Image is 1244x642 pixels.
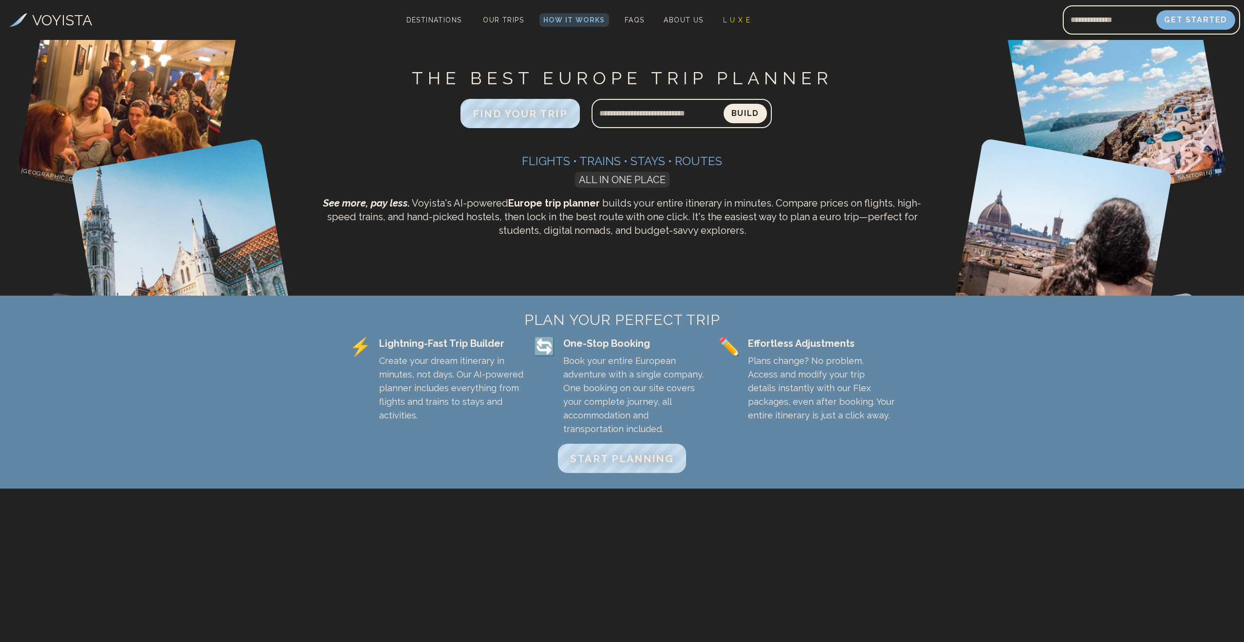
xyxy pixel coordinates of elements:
div: One-Stop Booking [563,337,710,350]
input: Email address [1063,8,1156,32]
span: START PLANNING [570,453,673,465]
img: Florence [950,138,1173,361]
span: ✏️ [718,337,740,356]
span: Our Trips [483,16,524,24]
button: Get Started [1156,10,1235,30]
div: Lightning-Fast Trip Builder [379,337,526,350]
p: Plans change? No problem. Access and modify your trip details instantly with our Flex packages, e... [748,354,895,422]
button: FIND YOUR TRIP [460,99,579,128]
span: About Us [664,16,703,24]
button: Build [724,104,767,123]
span: How It Works [543,16,605,24]
a: FIND YOUR TRIP [460,110,579,119]
h2: PLAN YOUR PERFECT TRIP [349,311,895,329]
p: Book your entire European adventure with a single company. One booking on our site covers your co... [563,354,710,436]
a: About Us [660,13,707,27]
a: VOYISTA [9,9,92,31]
strong: Europe trip planner [508,197,600,209]
p: Voyista's AI-powered builds your entire itinerary in minutes. Compare prices on flights, high-spe... [315,196,929,237]
span: FIND YOUR TRIP [473,108,567,120]
span: FAQs [625,16,645,24]
a: L U X E [719,13,755,27]
span: ⚡ [349,337,371,356]
h1: THE BEST EUROPE TRIP PLANNER [315,67,929,89]
img: Budapest [71,138,294,361]
input: Search query [592,102,724,125]
span: 🔄 [534,337,555,356]
a: How It Works [539,13,609,27]
h3: VOYISTA [32,9,92,31]
a: Our Trips [479,13,528,27]
span: ALL IN ONE PLACE [575,172,670,188]
button: START PLANNING [558,444,686,473]
p: Create your dream itinerary in minutes, not days. Our AI-powered planner includes everything from... [379,354,526,422]
span: Destinations [402,12,466,41]
h3: Flights • Trains • Stays • Routes [315,153,929,169]
span: See more, pay less. [323,197,410,209]
a: FAQs [621,13,649,27]
p: [GEOGRAPHIC_DATA] 🇩🇪 [17,166,102,189]
img: Voyista Logo [9,13,27,27]
div: Effortless Adjustments [748,337,895,350]
span: L U X E [723,16,751,24]
a: START PLANNING [558,455,686,464]
p: Santorini 🇬🇷 [1173,166,1227,184]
